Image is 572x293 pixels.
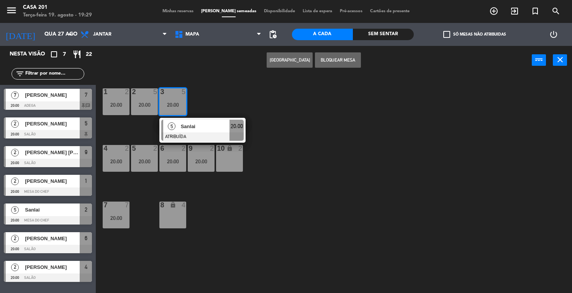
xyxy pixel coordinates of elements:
i: filter_list [15,69,25,78]
span: Jantar [93,32,111,37]
span: 4 [85,262,87,272]
span: 2 [11,264,19,271]
div: 7 [125,202,129,208]
span: 6 [85,234,87,243]
div: 4 [182,202,186,208]
button: [GEOGRAPHIC_DATA] [267,52,313,68]
button: Bloquear Mesa [315,52,361,68]
div: 2 [125,88,129,95]
span: Cartões de presente [366,9,413,13]
span: 22 [86,50,92,59]
span: Pré-acessos [336,9,366,13]
div: 9 [188,145,189,152]
span: check_box_outline_blank [443,31,450,38]
i: crop_square [49,50,59,59]
i: turned_in_not [531,7,540,16]
input: Filtrar por nome... [25,70,84,78]
span: 2 [11,177,19,185]
div: 20:00 [131,102,158,107]
div: A cada [292,29,353,40]
i: menu [6,5,17,16]
span: Mapa [185,32,199,37]
div: 2 [125,145,129,152]
div: 5 [182,88,186,95]
span: pending_actions [268,30,277,39]
button: menu [6,5,17,19]
div: 2 [153,145,158,152]
i: lock [170,202,176,208]
div: 20:00 [159,159,186,164]
span: 2 [11,149,19,156]
span: 7 [11,91,19,99]
span: Minhas reservas [159,9,197,13]
div: 1 [103,88,104,95]
i: restaurant [72,50,82,59]
span: [PERSON_NAME] [PERSON_NAME] [25,148,80,156]
span: [PERSON_NAME] [25,91,80,99]
span: Sanlai [25,206,80,214]
div: Sem sentar [353,29,414,40]
div: 2 [210,145,215,152]
div: 20:00 [103,215,129,221]
i: search [551,7,561,16]
span: 2 [11,120,19,128]
i: close [556,55,565,64]
span: [PERSON_NAME] [25,120,80,128]
label: Só mesas não atribuidas [443,31,506,38]
div: 20:00 [103,159,129,164]
div: 7 [103,202,104,208]
div: Nesta visão [4,50,55,59]
i: arrow_drop_down [66,30,75,39]
div: 20:00 [103,102,129,107]
span: [PERSON_NAME] semeadas [197,9,260,13]
i: power_settings_new [549,30,558,39]
button: close [553,54,567,66]
span: 2 [85,205,87,214]
span: Lista de espera [299,9,336,13]
span: 1 [85,176,87,186]
span: 9 [85,148,87,157]
span: 5 [168,122,175,130]
i: lock [226,145,233,151]
div: 2 [182,145,186,152]
span: 20:00 [231,122,243,131]
span: [PERSON_NAME] [25,263,80,271]
span: 5 [85,119,87,128]
i: power_input [534,55,544,64]
div: 2 [238,145,243,152]
div: 20:00 [188,159,215,164]
span: 5 [11,206,19,214]
span: [PERSON_NAME] [25,234,80,243]
div: Casa 201 [23,4,92,11]
div: 4 [103,145,104,152]
span: 7 [85,90,87,99]
i: exit_to_app [510,7,519,16]
span: Disponibilidade [260,9,299,13]
div: 5 [153,88,158,95]
div: 20:00 [159,102,186,107]
span: 7 [63,50,66,59]
button: power_input [532,54,546,66]
span: [PERSON_NAME] [25,177,80,185]
i: add_circle_outline [489,7,498,16]
div: 20:00 [131,159,158,164]
span: 2 [11,235,19,243]
div: Terça-feira 19. agosto - 19:29 [23,11,92,19]
span: Sanlai [181,122,230,130]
